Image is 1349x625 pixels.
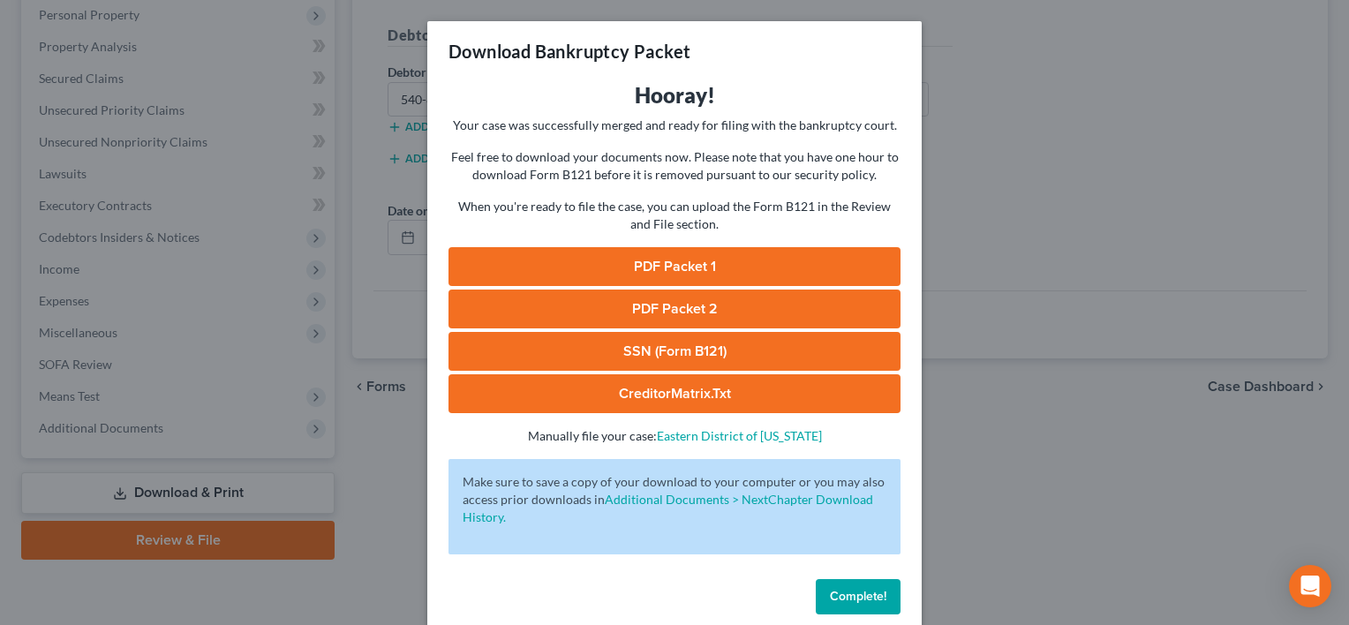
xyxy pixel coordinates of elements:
p: Manually file your case: [448,427,901,445]
div: Open Intercom Messenger [1289,565,1331,607]
span: Complete! [830,589,886,604]
p: When you're ready to file the case, you can upload the Form B121 in the Review and File section. [448,198,901,233]
a: SSN (Form B121) [448,332,901,371]
p: Your case was successfully merged and ready for filing with the bankruptcy court. [448,117,901,134]
button: Complete! [816,579,901,614]
h3: Hooray! [448,81,901,109]
a: Additional Documents > NextChapter Download History. [463,492,873,524]
a: PDF Packet 2 [448,290,901,328]
p: Feel free to download your documents now. Please note that you have one hour to download Form B12... [448,148,901,184]
a: Eastern District of [US_STATE] [657,428,822,443]
a: CreditorMatrix.txt [448,374,901,413]
h3: Download Bankruptcy Packet [448,39,690,64]
a: PDF Packet 1 [448,247,901,286]
p: Make sure to save a copy of your download to your computer or you may also access prior downloads in [463,473,886,526]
